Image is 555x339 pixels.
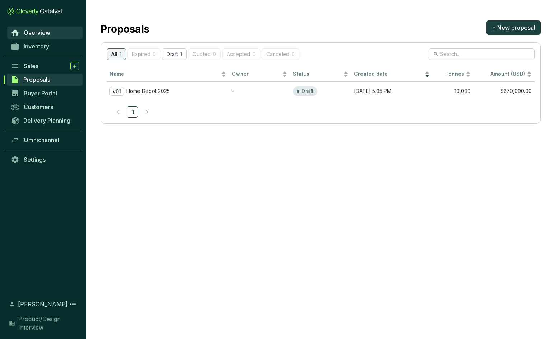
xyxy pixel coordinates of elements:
p: v01 [109,87,124,96]
span: Amount (USD) [490,71,525,77]
td: - [229,82,290,100]
a: Sales [7,60,83,72]
li: 1 [127,106,138,118]
p: Draft [302,88,314,95]
p: 1 [120,51,121,57]
a: Customers [7,101,83,113]
span: Settings [24,156,46,163]
p: Draft [167,51,178,57]
p: All [111,51,117,57]
button: Draft1 [162,48,187,60]
a: Delivery Planning [7,114,83,126]
span: Created date [354,71,423,77]
th: Owner [229,67,290,82]
span: Status [293,71,342,77]
th: Status [290,67,351,82]
span: [PERSON_NAME] [18,300,67,309]
th: Tonnes [433,67,474,82]
a: Omnichannel [7,134,83,146]
td: [DATE] 5:05 PM [351,82,433,100]
li: Next Page [141,106,153,118]
span: Proposals [23,76,50,83]
a: Settings [7,154,83,166]
span: Product/Design Interview [18,315,79,332]
h2: Proposals [101,22,149,37]
p: 1 [180,51,182,57]
a: 1 [127,107,138,117]
button: right [141,106,153,118]
span: Inventory [24,43,49,50]
span: Delivery Planning [23,117,70,124]
button: + New proposal [486,20,541,35]
button: All1 [107,48,126,60]
button: left [112,106,124,118]
span: + New proposal [492,23,535,32]
a: Buyer Portal [7,87,83,99]
span: Owner [232,71,281,77]
span: Sales [24,62,38,70]
a: Overview [7,27,83,39]
span: left [116,109,121,114]
td: 10,000 [433,82,474,100]
span: Overview [24,29,50,36]
span: Tonnes [435,71,464,77]
span: Omnichannel [24,136,59,143]
span: Name [109,71,220,77]
p: Home Depot 2025 [126,88,170,94]
span: Customers [24,103,53,110]
li: Previous Page [112,106,124,118]
input: Search... [440,50,524,58]
th: Name [107,67,229,82]
a: Inventory [7,40,83,52]
span: Buyer Portal [24,90,57,97]
td: $270,000.00 [474,82,535,100]
th: Created date [351,67,433,82]
span: right [144,109,149,114]
a: Proposals [7,74,83,86]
